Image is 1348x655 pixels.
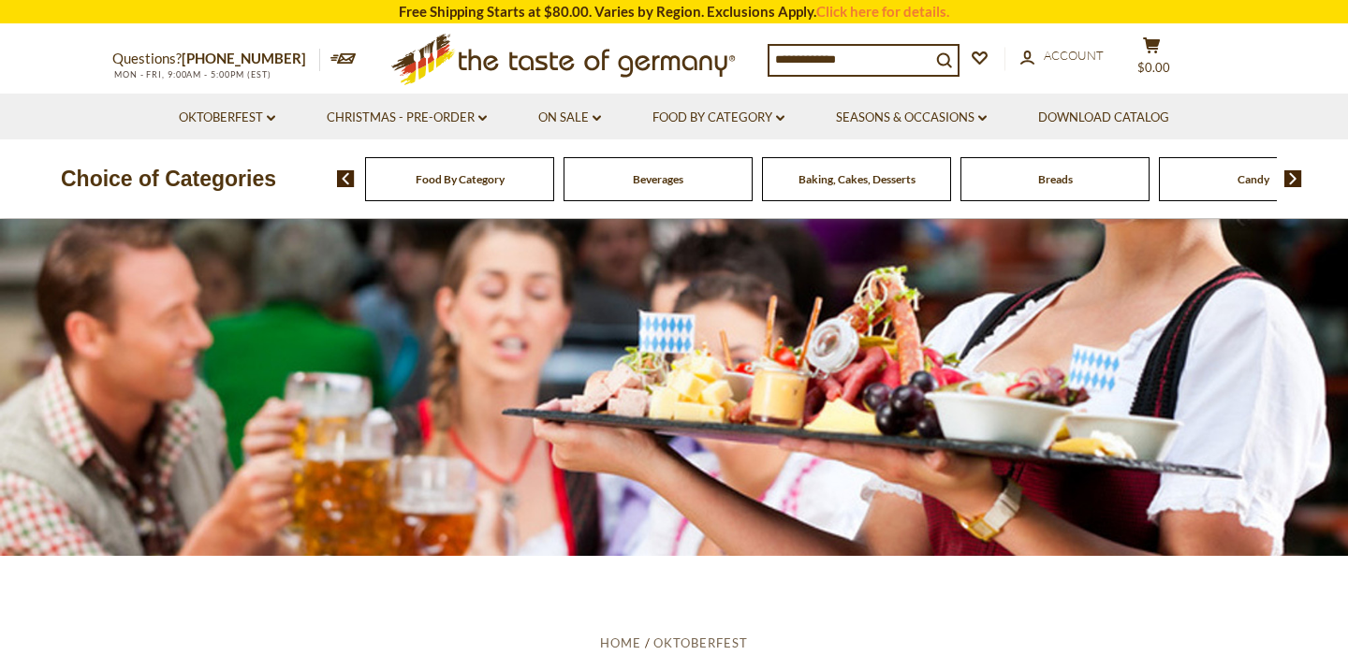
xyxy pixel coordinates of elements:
a: Beverages [633,172,683,186]
a: Food By Category [652,108,784,128]
a: Home [600,635,641,650]
a: On Sale [538,108,601,128]
a: Click here for details. [816,3,949,20]
a: Christmas - PRE-ORDER [327,108,487,128]
span: Account [1044,48,1104,63]
a: Seasons & Occasions [836,108,987,128]
span: MON - FRI, 9:00AM - 5:00PM (EST) [112,69,271,80]
p: Questions? [112,47,320,71]
a: Account [1020,46,1104,66]
a: Oktoberfest [653,635,748,650]
img: previous arrow [337,170,355,187]
img: next arrow [1284,170,1302,187]
a: Candy [1238,172,1269,186]
a: Baking, Cakes, Desserts [799,172,916,186]
span: $0.00 [1137,60,1170,75]
a: Download Catalog [1038,108,1169,128]
a: Food By Category [416,172,505,186]
a: [PHONE_NUMBER] [182,50,306,66]
button: $0.00 [1123,36,1179,83]
a: Oktoberfest [179,108,275,128]
a: Breads [1038,172,1073,186]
